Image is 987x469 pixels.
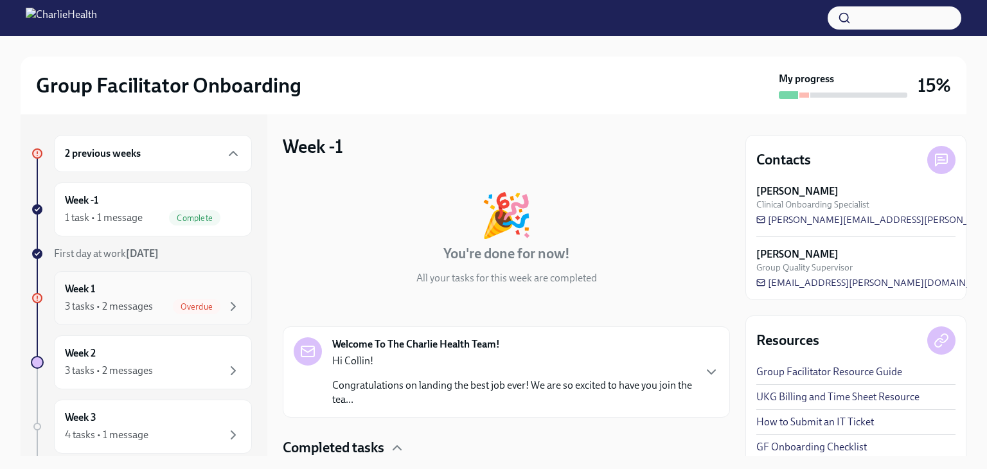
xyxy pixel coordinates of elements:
[31,247,252,261] a: First day at work[DATE]
[65,299,153,314] div: 3 tasks • 2 messages
[31,271,252,325] a: Week 13 tasks • 2 messagesOverdue
[918,74,951,97] h3: 15%
[31,182,252,236] a: Week -11 task • 1 messageComplete
[31,400,252,454] a: Week 34 tasks • 1 message
[36,73,301,98] h2: Group Facilitator Onboarding
[480,194,533,236] div: 🎉
[54,247,159,260] span: First day at work
[756,331,819,350] h4: Resources
[779,72,834,86] strong: My progress
[65,346,96,360] h6: Week 2
[65,364,153,378] div: 3 tasks • 2 messages
[65,211,143,225] div: 1 task • 1 message
[332,354,693,368] p: Hi Collin!
[756,415,874,429] a: How to Submit an IT Ticket
[756,440,867,454] a: GF Onboarding Checklist
[416,271,597,285] p: All your tasks for this week are completed
[756,150,811,170] h4: Contacts
[173,302,220,312] span: Overdue
[332,337,500,351] strong: Welcome To The Charlie Health Team!
[756,261,853,274] span: Group Quality Supervisor
[65,193,98,208] h6: Week -1
[756,365,902,379] a: Group Facilitator Resource Guide
[54,135,252,172] div: 2 previous weeks
[31,335,252,389] a: Week 23 tasks • 2 messages
[65,282,95,296] h6: Week 1
[756,184,839,199] strong: [PERSON_NAME]
[65,428,148,442] div: 4 tasks • 1 message
[283,438,730,457] div: Completed tasks
[443,244,570,263] h4: You're done for now!
[169,213,220,223] span: Complete
[26,8,97,28] img: CharlieHealth
[283,135,343,158] h3: Week -1
[65,411,96,425] h6: Week 3
[332,378,693,407] p: Congratulations on landing the best job ever! We are so excited to have you join the tea...
[756,247,839,261] strong: [PERSON_NAME]
[283,438,384,457] h4: Completed tasks
[756,390,920,404] a: UKG Billing and Time Sheet Resource
[756,199,869,211] span: Clinical Onboarding Specialist
[126,247,159,260] strong: [DATE]
[65,146,141,161] h6: 2 previous weeks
